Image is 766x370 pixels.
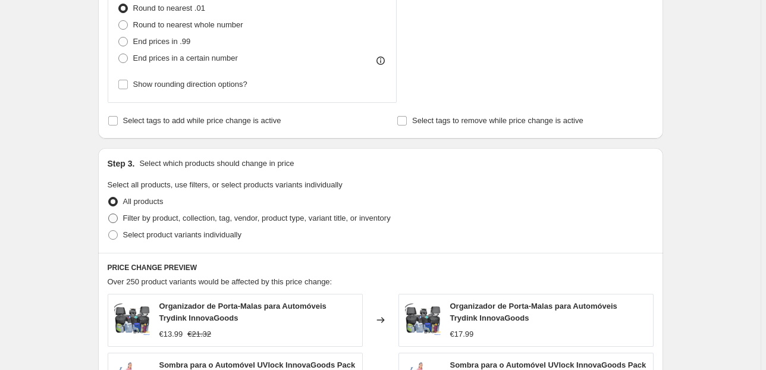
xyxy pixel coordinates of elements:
img: organizador-de-porta-malas-para-automoveis-trydink-innovagoods-603_80x.webp [405,302,441,338]
h2: Step 3. [108,158,135,170]
span: Select product variants individually [123,230,241,239]
span: End prices in .99 [133,37,191,46]
span: Organizador de Porta-Malas para Automóveis Trydink InnovaGoods [450,302,617,322]
span: Organizador de Porta-Malas para Automóveis Trydink InnovaGoods [159,302,327,322]
div: €17.99 [450,328,474,340]
span: Round to nearest .01 [133,4,205,12]
span: Show rounding direction options? [133,80,247,89]
span: Select tags to add while price change is active [123,116,281,125]
span: Filter by product, collection, tag, vendor, product type, variant title, or inventory [123,214,391,222]
span: Select tags to remove while price change is active [412,116,583,125]
h6: PRICE CHANGE PREVIEW [108,263,654,272]
div: €13.99 [159,328,183,340]
span: Round to nearest whole number [133,20,243,29]
span: All products [123,197,164,206]
p: Select which products should change in price [139,158,294,170]
span: Over 250 product variants would be affected by this price change: [108,277,332,286]
span: End prices in a certain number [133,54,238,62]
span: Select all products, use filters, or select products variants individually [108,180,343,189]
img: organizador-de-porta-malas-para-automoveis-trydink-innovagoods-603_80x.webp [114,302,150,338]
strike: €21.32 [187,328,211,340]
